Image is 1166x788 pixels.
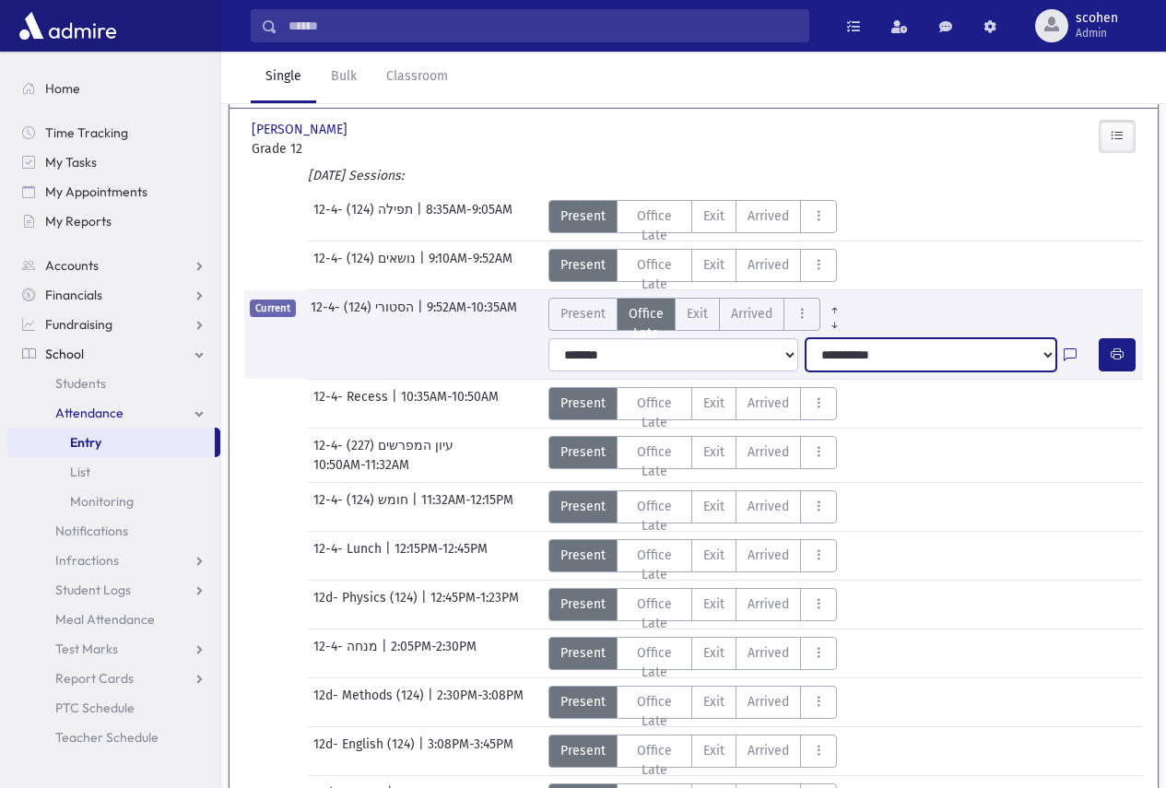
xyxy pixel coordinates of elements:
[421,490,513,523] span: 11:32AM-12:15PM
[7,634,220,664] a: Test Marks
[548,387,838,420] div: AttTypes
[55,729,159,746] span: Teacher Schedule
[308,168,404,183] i: [DATE] Sessions:
[748,546,789,565] span: Arrived
[371,52,463,103] a: Classroom
[703,255,724,275] span: Exit
[560,442,606,462] span: Present
[560,206,606,226] span: Present
[703,692,724,712] span: Exit
[703,643,724,663] span: Exit
[418,735,428,768] span: |
[55,405,124,421] span: Attendance
[1076,26,1118,41] span: Admin
[313,200,417,233] span: 12-4- תפילה (124)
[748,206,789,226] span: Arrived
[560,594,606,614] span: Present
[45,213,112,229] span: My Reports
[7,693,220,723] a: PTC Schedule
[548,490,838,523] div: AttTypes
[560,255,606,275] span: Present
[7,398,220,428] a: Attendance
[548,686,838,719] div: AttTypes
[703,546,724,565] span: Exit
[55,611,155,628] span: Meal Attendance
[391,637,477,670] span: 2:05PM-2:30PM
[385,539,395,572] span: |
[313,249,419,282] span: 12-4- נושאים (124)
[703,497,724,516] span: Exit
[731,304,772,323] span: Arrived
[277,9,808,42] input: Search
[382,637,391,670] span: |
[7,147,220,177] a: My Tasks
[45,346,84,362] span: School
[70,464,90,480] span: List
[629,692,681,731] span: Office Late
[252,120,351,139] span: [PERSON_NAME]
[7,664,220,693] a: Report Cards
[419,249,429,282] span: |
[316,52,371,103] a: Bulk
[7,487,220,516] a: Monitoring
[1076,11,1118,26] span: scohen
[311,298,418,331] span: 12-4- הסטורי (124)
[560,741,606,760] span: Present
[428,686,437,719] span: |
[7,206,220,236] a: My Reports
[748,497,789,516] span: Arrived
[560,643,606,663] span: Present
[7,546,220,575] a: Infractions
[548,539,838,572] div: AttTypes
[428,735,513,768] span: 3:08PM-3:45PM
[437,686,524,719] span: 2:30PM-3:08PM
[748,643,789,663] span: Arrived
[703,394,724,413] span: Exit
[560,546,606,565] span: Present
[560,394,606,413] span: Present
[548,200,838,233] div: AttTypes
[748,692,789,712] span: Arrived
[426,200,512,233] span: 8:35AM-9:05AM
[45,80,80,97] span: Home
[629,594,681,633] span: Office Late
[45,316,112,333] span: Fundraising
[548,249,838,282] div: AttTypes
[421,588,430,621] span: |
[313,436,457,455] span: 12-4- עיון המפרשים (227)
[70,434,101,451] span: Entry
[418,298,427,331] span: |
[55,523,128,539] span: Notifications
[15,7,121,44] img: AdmirePro
[313,588,421,621] span: 12d- Physics (124)
[548,588,838,621] div: AttTypes
[395,539,488,572] span: 12:15PM-12:45PM
[687,304,708,323] span: Exit
[748,394,789,413] span: Arrived
[7,177,220,206] a: My Appointments
[313,686,428,719] span: 12d- Methods (124)
[629,497,681,535] span: Office Late
[629,304,664,343] span: Office Late
[45,257,99,274] span: Accounts
[55,552,119,569] span: Infractions
[7,723,220,752] a: Teacher Schedule
[560,692,606,712] span: Present
[417,200,426,233] span: |
[560,304,606,323] span: Present
[548,637,838,670] div: AttTypes
[430,588,519,621] span: 12:45PM-1:23PM
[45,183,147,200] span: My Appointments
[703,741,724,760] span: Exit
[629,206,681,245] span: Office Late
[401,387,499,420] span: 10:35AM-10:50AM
[252,139,383,159] span: Grade 12
[7,457,220,487] a: List
[70,493,134,510] span: Monitoring
[703,442,724,462] span: Exit
[748,741,789,760] span: Arrived
[45,124,128,141] span: Time Tracking
[748,442,789,462] span: Arrived
[55,670,134,687] span: Report Cards
[55,582,131,598] span: Student Logs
